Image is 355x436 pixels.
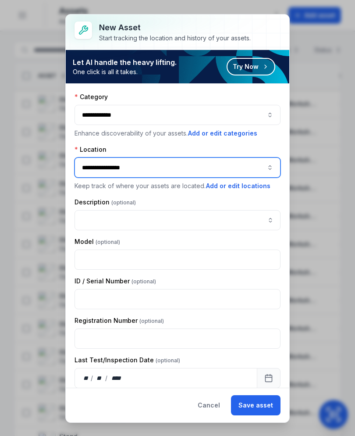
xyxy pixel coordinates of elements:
button: Calendar [257,368,280,388]
strong: Let AI handle the heavy lifting. [73,57,177,68]
label: Registration Number [75,316,164,325]
label: Last Test/Inspection Date [75,356,180,365]
label: ID / Serial Number [75,277,156,286]
span: One click is all it takes. [73,68,177,76]
div: year, [108,374,124,382]
label: Category [75,93,108,101]
p: Keep track of where your assets are located. [75,181,280,191]
label: Description [75,198,136,207]
div: month, [94,374,106,382]
label: Location [75,145,106,154]
label: Model [75,237,120,246]
div: / [91,374,94,382]
input: asset-add:description-label [75,210,280,230]
p: Enhance discoverability of your assets. [75,129,280,138]
button: Add or edit categories [188,129,258,138]
button: Add or edit locations [206,181,271,191]
button: Try Now [227,58,275,75]
h3: New asset [99,21,251,34]
button: Save asset [231,395,280,415]
button: Cancel [190,395,227,415]
div: day, [82,374,91,382]
div: / [105,374,108,382]
div: Start tracking the location and history of your assets. [99,34,251,43]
